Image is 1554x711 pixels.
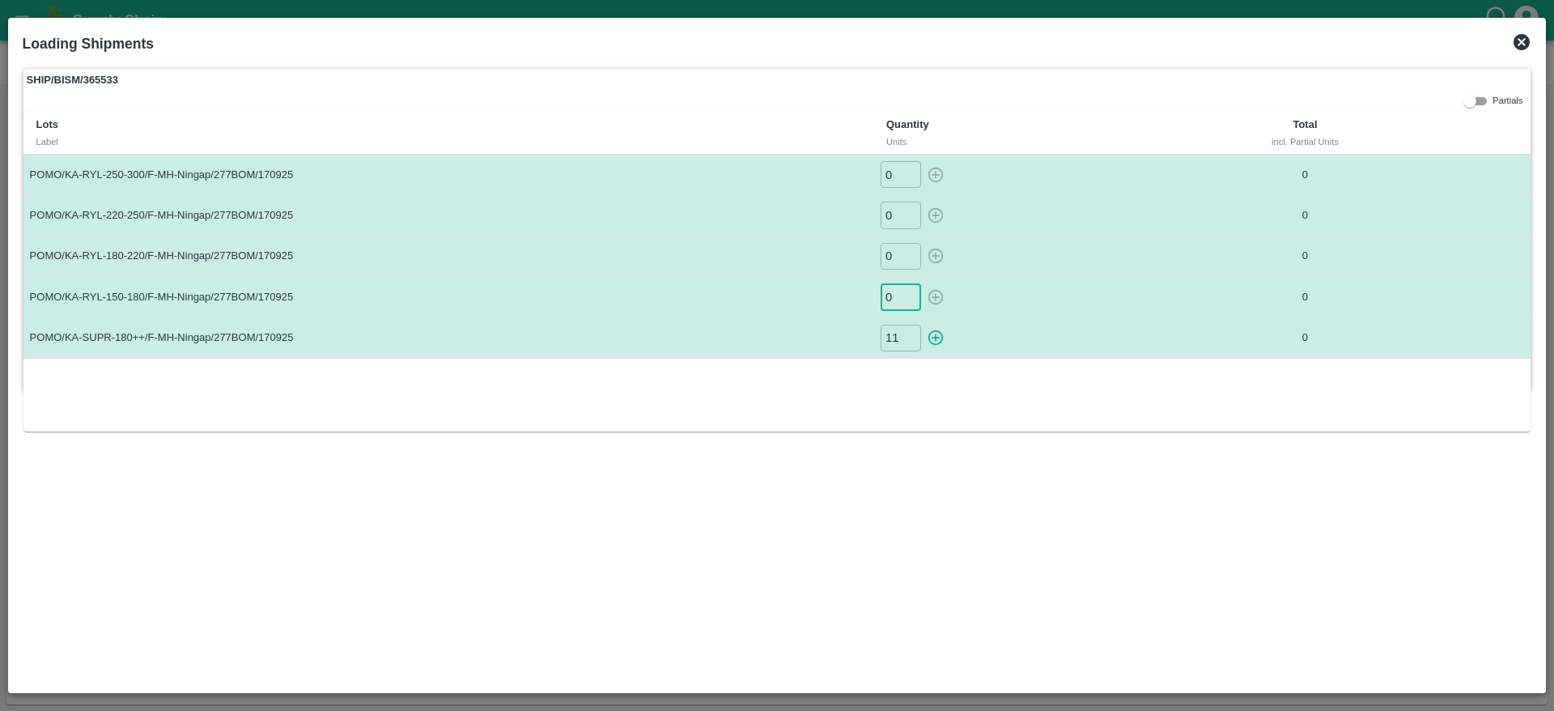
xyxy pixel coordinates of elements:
[23,236,873,276] td: POMO/KA-RYL-180-220/F-MH-Ningap/277BOM/170925
[23,155,873,195] td: POMO/KA-RYL-250-300/F-MH-Ningap/277BOM/170925
[886,134,1160,149] div: Units
[1179,290,1430,305] p: 0
[881,243,921,270] input: 0
[23,195,873,236] td: POMO/KA-RYL-220-250/F-MH-Ningap/277BOM/170925
[881,283,921,310] input: 0
[881,325,921,351] input: 0
[1179,249,1430,264] p: 0
[886,118,929,130] b: Quantity
[881,202,921,228] input: 0
[881,161,921,188] input: 0
[1460,92,1522,111] div: Partials
[1179,168,1430,183] p: 0
[1179,208,1430,224] p: 0
[1186,134,1424,149] div: incl. Partial Units
[36,118,58,130] b: Lots
[23,317,873,358] td: POMO/KA-SUPR-180++/F-MH-Ningap/277BOM/170925
[36,134,860,149] div: Label
[23,277,873,317] td: POMO/KA-RYL-150-180/F-MH-Ningap/277BOM/170925
[27,72,118,88] strong: SHIP/BISM/365533
[23,36,154,52] b: Loading Shipments
[1179,330,1430,346] p: 0
[1293,118,1317,130] b: Total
